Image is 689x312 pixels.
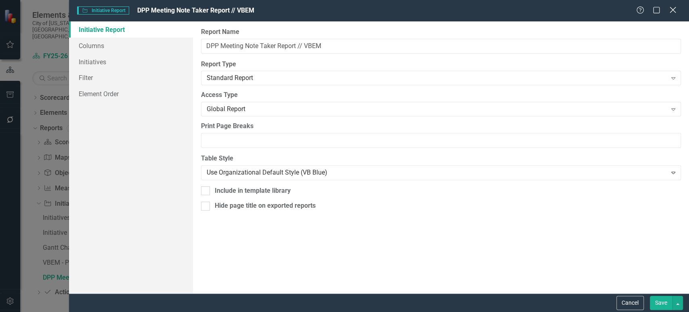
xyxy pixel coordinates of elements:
a: Initiatives [69,54,193,70]
div: Include in template library [215,186,291,196]
a: Initiative Report [69,21,193,38]
div: Standard Report [207,74,667,83]
a: Filter [69,70,193,86]
button: Save [650,296,672,310]
a: Element Order [69,86,193,102]
button: Cancel [616,296,644,310]
div: Hide page title on exported reports [215,201,316,211]
div: Global Report [207,105,667,114]
label: Access Type [201,91,681,100]
label: Print Page Breaks [201,122,681,131]
label: Report Name [201,27,681,37]
label: Table Style [201,154,681,163]
span: DPP Meeting Note Taker Report // VBEM [137,6,254,14]
label: Report Type [201,60,681,69]
input: Report Name [201,39,681,54]
a: Columns [69,38,193,54]
span: Initiative Report [77,6,129,15]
